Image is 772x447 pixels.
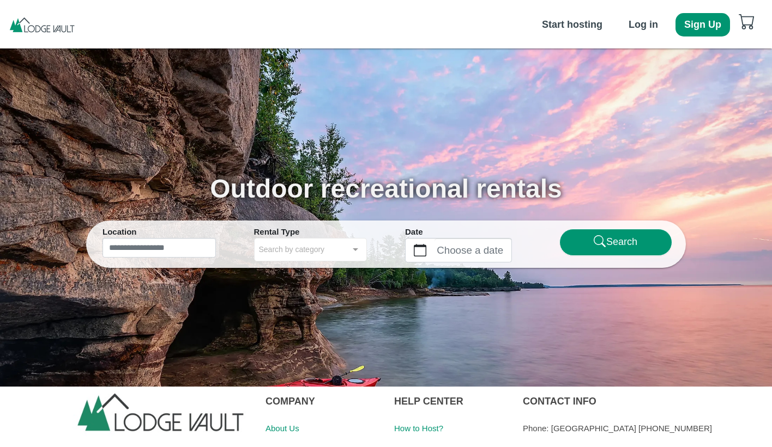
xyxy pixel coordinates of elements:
a: About Us [266,424,299,433]
a: How to Host? [394,424,443,433]
b: Log in [629,19,658,30]
div: COMPANY [266,387,378,416]
svg: calendar [414,244,426,256]
label: Choose a date [435,238,511,262]
svg: cart [739,13,755,29]
span: Outdoor recreational rentals [210,174,562,203]
b: Start hosting [542,19,602,30]
button: calendar [406,238,435,262]
b: Sign Up [684,19,721,30]
img: logo-400X135.2418b4bb.jpg [73,387,249,446]
div: HELP CENTER [394,387,506,416]
button: Sign Up [675,13,730,36]
div: Rental Type [254,226,367,238]
span: Search by category [259,243,325,255]
button: Start hosting [533,13,611,36]
button: searchSearch [559,229,673,256]
div: CONTACT INFO [523,387,764,416]
div: Phone: [GEOGRAPHIC_DATA] [PHONE_NUMBER] [523,416,764,440]
svg: search [594,235,606,248]
img: pAKp5ICTv7cAAAAASUVORK5CYII= [8,16,76,33]
button: Log in [620,13,667,36]
div: Location [102,226,216,238]
div: Date [405,226,518,238]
